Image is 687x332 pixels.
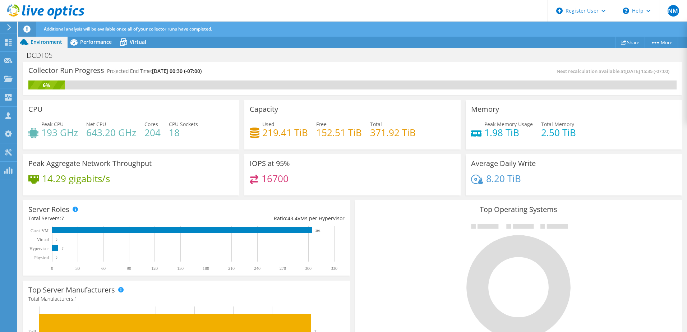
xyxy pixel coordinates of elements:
[645,37,678,48] a: More
[31,228,49,233] text: Guest VM
[254,266,260,271] text: 240
[287,215,298,222] span: 43.4
[101,266,106,271] text: 60
[262,121,275,128] span: Used
[186,215,345,222] div: Ratio: VMs per Hypervisor
[203,266,209,271] text: 180
[169,121,198,128] span: CPU Sockets
[315,229,321,232] text: 304
[74,295,77,302] span: 1
[23,51,64,59] h1: DCDT05
[541,121,574,128] span: Total Memory
[305,266,312,271] text: 300
[623,8,629,14] svg: \n
[177,266,184,271] text: 150
[28,105,43,113] h3: CPU
[484,121,533,128] span: Peak Memory Usage
[86,129,136,137] h4: 643.20 GHz
[44,26,212,32] span: Additional analysis will be available once all of your collector runs have completed.
[625,68,669,74] span: [DATE] 15:35 (-07:00)
[34,255,49,260] text: Physical
[280,266,286,271] text: 270
[471,105,499,113] h3: Memory
[471,160,536,167] h3: Average Daily Write
[144,121,158,128] span: Cores
[316,121,327,128] span: Free
[615,37,645,48] a: Share
[228,266,235,271] text: 210
[107,67,202,75] h4: Projected End Time:
[37,237,49,242] text: Virtual
[484,129,533,137] h4: 1.98 TiB
[41,121,64,128] span: Peak CPU
[41,129,78,137] h4: 193 GHz
[28,206,69,213] h3: Server Roles
[56,238,57,241] text: 0
[28,160,152,167] h3: Peak Aggregate Network Throughput
[360,206,677,213] h3: Top Operating Systems
[75,266,80,271] text: 30
[169,129,198,137] h4: 18
[80,38,112,45] span: Performance
[151,266,158,271] text: 120
[262,129,308,137] h4: 219.41 TiB
[56,256,57,259] text: 0
[28,295,345,303] h4: Total Manufacturers:
[152,68,202,74] span: [DATE] 00:30 (-07:00)
[331,266,337,271] text: 330
[486,175,521,183] h4: 8.20 TiB
[250,105,278,113] h3: Capacity
[28,81,65,89] div: 6%
[29,246,49,251] text: Hypervisor
[42,175,110,183] h4: 14.29 gigabits/s
[250,160,290,167] h3: IOPS at 95%
[127,266,131,271] text: 90
[51,266,53,271] text: 0
[144,129,161,137] h4: 204
[61,215,64,222] span: 7
[28,215,186,222] div: Total Servers:
[130,38,146,45] span: Virtual
[370,121,382,128] span: Total
[557,68,673,74] span: Next recalculation available at
[28,286,115,294] h3: Top Server Manufacturers
[31,38,62,45] span: Environment
[668,5,679,17] span: NM
[370,129,416,137] h4: 371.92 TiB
[62,247,64,250] text: 7
[86,121,106,128] span: Net CPU
[316,129,362,137] h4: 152.51 TiB
[262,175,289,183] h4: 16700
[541,129,576,137] h4: 2.50 TiB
